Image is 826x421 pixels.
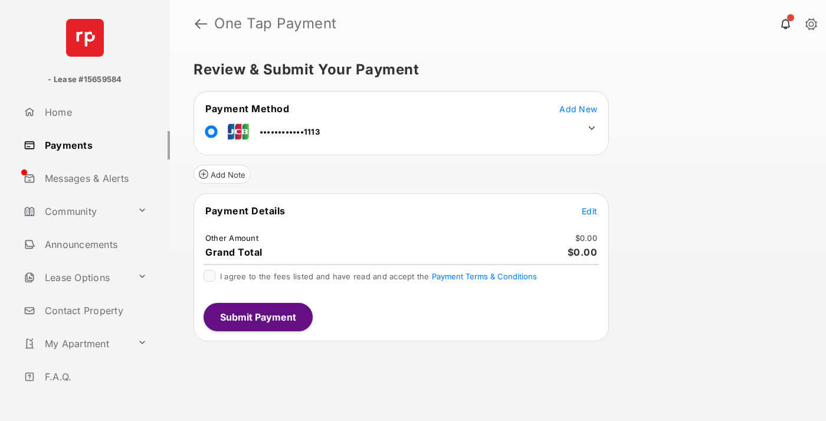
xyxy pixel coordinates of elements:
[205,246,263,258] span: Grand Total
[194,63,793,77] h5: Review & Submit Your Payment
[19,197,133,226] a: Community
[260,127,320,136] span: ••••••••••••1113
[19,329,133,358] a: My Apartment
[204,303,313,331] button: Submit Payment
[194,165,251,184] button: Add Note
[205,233,259,243] td: Other Amount
[559,104,597,114] span: Add New
[582,205,597,217] button: Edit
[19,363,170,391] a: F.A.Q.
[214,17,337,31] strong: One Tap Payment
[19,98,170,126] a: Home
[220,272,537,281] span: I agree to the fees listed and have read and accept the
[432,272,537,281] button: I agree to the fees listed and have read and accept the
[575,233,598,243] td: $0.00
[19,230,170,259] a: Announcements
[19,164,170,192] a: Messages & Alerts
[66,19,104,57] img: svg+xml;base64,PHN2ZyB4bWxucz0iaHR0cDovL3d3dy53My5vcmcvMjAwMC9zdmciIHdpZHRoPSI2NCIgaGVpZ2h0PSI2NC...
[205,103,289,115] span: Payment Method
[48,74,122,86] p: - Lease #15659584
[559,103,597,115] button: Add New
[568,246,598,258] span: $0.00
[19,131,170,159] a: Payments
[19,263,133,292] a: Lease Options
[19,296,170,325] a: Contact Property
[205,205,286,217] span: Payment Details
[582,206,597,216] span: Edit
